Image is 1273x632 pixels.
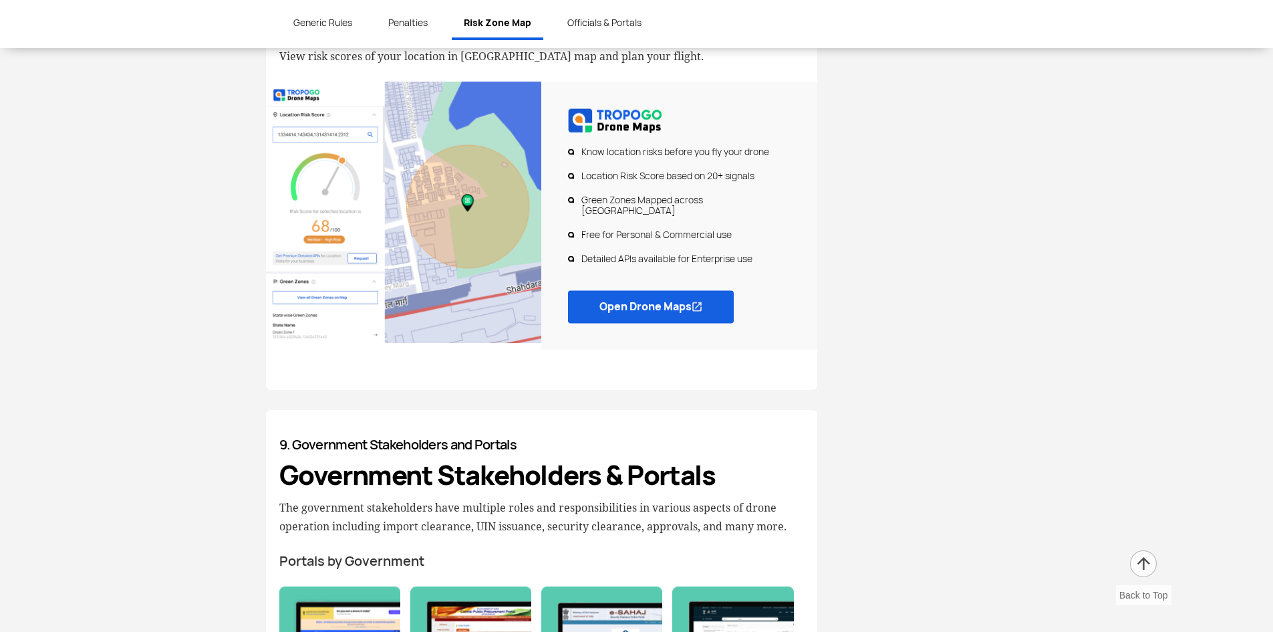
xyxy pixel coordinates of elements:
li: Free for Personal & Commercial use [568,229,791,239]
li: Green Zones Mapped across [GEOGRAPHIC_DATA] [568,194,791,215]
p: The government stakeholders have multiple roles and responsibilities in various aspects of drone ... [279,498,804,536]
li: Know location risks before you fly your drone [568,146,791,156]
p: Portals by Government [279,552,804,570]
img: ic_link.png [692,302,702,312]
li: Location Risk Score based on 20+ signals [568,170,791,181]
img: ic_arrow-up.png [1129,549,1158,578]
div: Back to Top [1116,585,1171,605]
a: Risk Zone Map [452,8,543,40]
img: Risk Zone Map [568,108,662,132]
a: Officials & Portals [555,8,654,37]
li: Detailed APIs available for Enterprise use [568,253,791,264]
h3: Government Stakeholders & Portals [279,459,804,492]
img: Risk Zone Map [266,82,542,343]
h4: 9. Government Stakeholders and Portals [279,437,804,453]
a: Open Drone Maps [568,290,734,323]
a: Penalties [376,8,440,37]
p: View risk scores of your location in [GEOGRAPHIC_DATA] map and plan your flight. [279,47,804,66]
a: Generic Rules [281,8,364,37]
